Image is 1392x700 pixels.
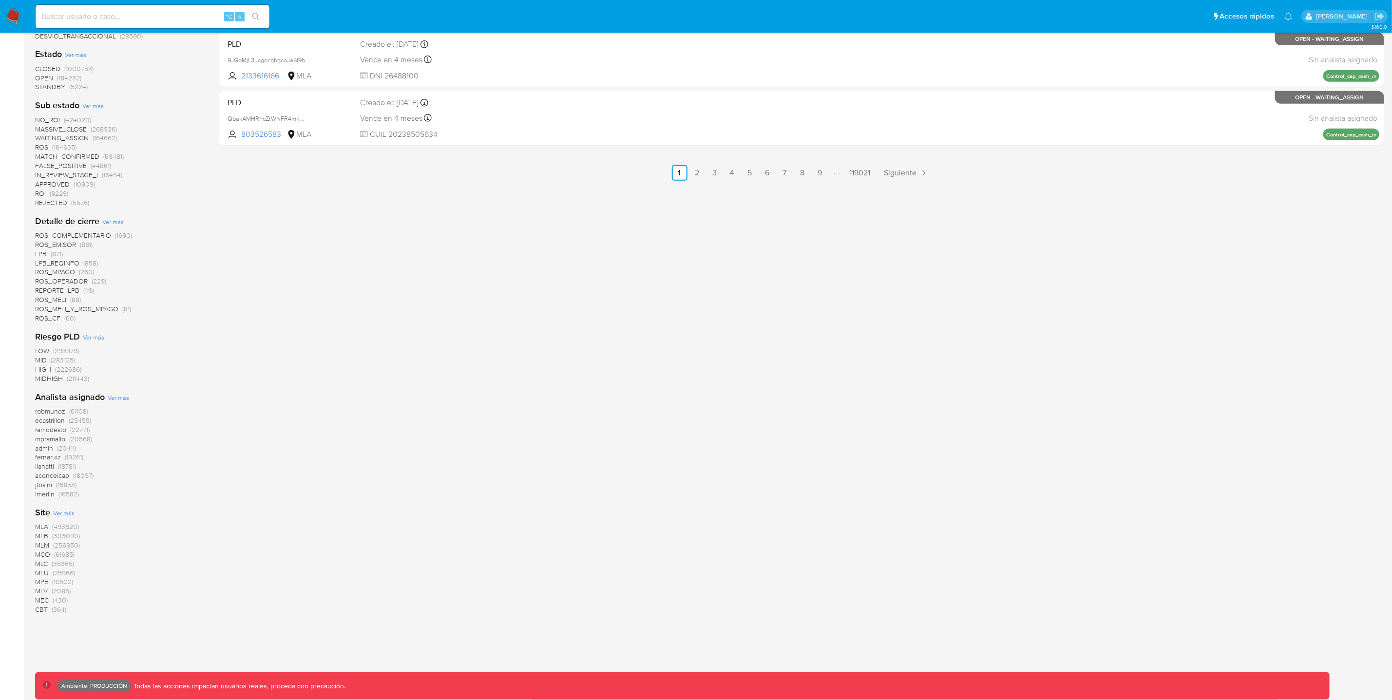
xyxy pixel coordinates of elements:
a: Notificaciones [1284,12,1293,20]
a: Salir [1374,11,1385,21]
button: search-icon [246,10,266,23]
span: ⌥ [225,12,232,21]
span: 3.160.0 [1371,23,1387,31]
span: s [238,12,241,21]
input: Buscar usuario o caso... [36,10,269,23]
span: Accesos rápidos [1220,11,1275,21]
p: Ambiente: PRODUCCIÓN [61,684,127,688]
p: leidy.martinez@mercadolibre.com.co [1316,12,1371,21]
p: Todas las acciones impactan usuarios reales, proceda con precaución. [131,681,345,691]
